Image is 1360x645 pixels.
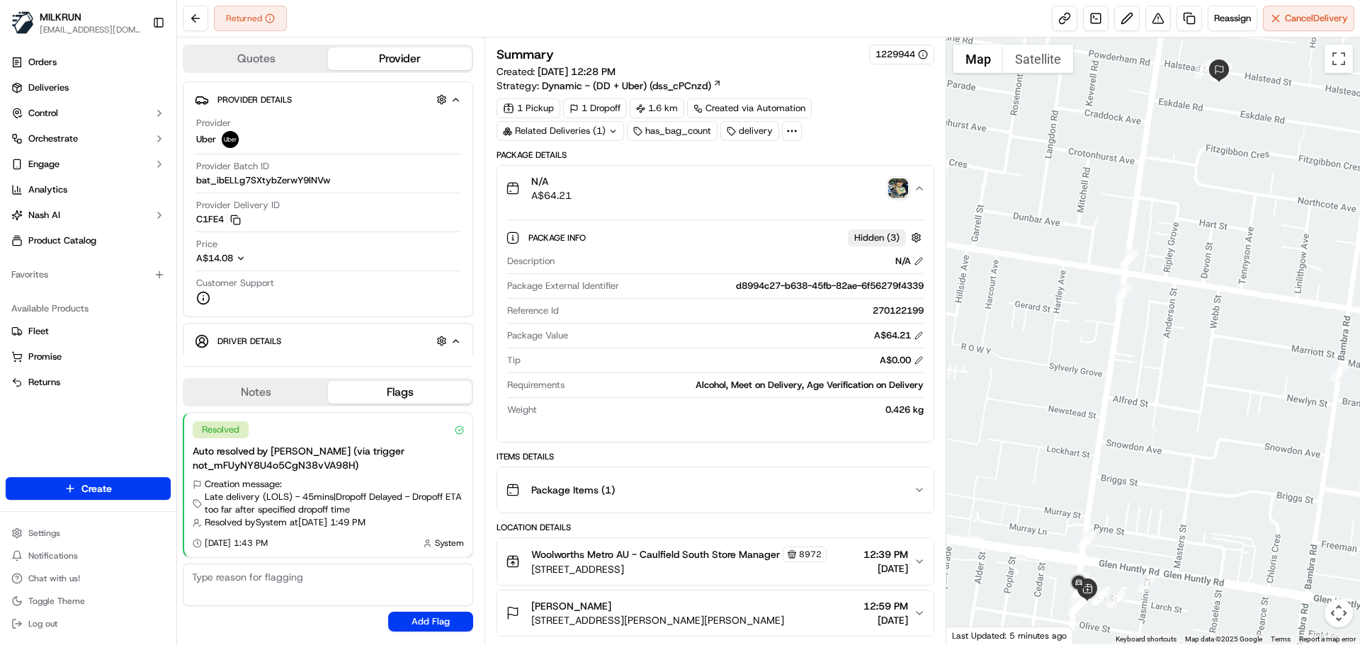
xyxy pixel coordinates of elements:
[888,178,908,198] img: photo_proof_of_delivery image
[28,618,57,629] span: Log out
[1330,363,1349,382] div: 3
[497,64,616,79] span: Created:
[6,477,171,500] button: Create
[11,376,165,389] a: Returns
[6,6,147,40] button: MILKRUNMILKRUN[EMAIL_ADDRESS][DOMAIN_NAME]
[217,94,292,105] span: Provider Details
[6,371,171,394] button: Returns
[28,350,62,363] span: Promise
[863,613,908,627] span: [DATE]
[538,65,616,78] span: [DATE] 12:28 PM
[28,81,69,94] span: Deliveries
[195,88,461,111] button: Provider Details
[11,350,165,363] a: Promise
[28,573,80,584] span: Chat with us!
[28,325,49,338] span: Fleet
[1138,574,1156,593] div: 4
[6,591,171,611] button: Toggle Theme
[195,329,461,353] button: Driver Details
[1070,583,1088,602] div: 28
[6,320,171,343] button: Fleet
[196,133,216,146] span: Uber
[720,121,779,141] div: delivery
[863,561,908,576] span: [DATE]
[497,121,624,141] div: Related Deliveries (1)
[196,252,233,264] span: A$14.08
[6,102,171,125] button: Control
[1208,6,1257,31] button: Reassign
[328,47,472,70] button: Provider
[40,24,141,35] span: [EMAIL_ADDRESS][DOMAIN_NAME]
[1299,635,1356,643] a: Report a map error
[28,107,58,120] span: Control
[328,381,472,404] button: Flags
[497,590,933,636] button: [PERSON_NAME][STREET_ADDRESS][PERSON_NAME][PERSON_NAME]12:59 PM[DATE]
[214,6,287,31] button: Returned
[28,376,60,389] span: Returns
[630,98,684,118] div: 1.6 km
[6,178,171,201] a: Analytics
[6,569,171,588] button: Chat with us!
[497,98,560,118] div: 1 Pickup
[863,547,908,561] span: 12:39 PM
[28,158,59,171] span: Engage
[1077,532,1096,550] div: 26
[1263,6,1354,31] button: CancelDelivery
[196,252,321,265] button: A$14.08
[507,404,537,416] span: Weight
[205,516,287,529] span: Resolved by System
[854,232,900,244] span: Hidden ( 3 )
[543,404,923,416] div: 0.426 kg
[1068,598,1087,616] div: 29
[1120,250,1138,268] div: 25
[196,213,241,226] button: C1FE4
[880,354,924,367] div: A$0.00
[497,79,722,93] div: Strategy:
[875,48,928,61] button: 1229944
[196,160,269,173] span: Provider Batch ID
[507,379,565,392] span: Requirements
[28,234,96,247] span: Product Catalog
[28,132,78,145] span: Orchestrate
[950,626,997,644] img: Google
[6,51,171,74] a: Orders
[497,166,933,211] button: N/AA$64.21photo_proof_of_delivery image
[507,304,559,317] span: Reference Id
[497,522,934,533] div: Location Details
[290,516,365,529] span: at [DATE] 1:49 PM
[953,45,1003,73] button: Show street map
[28,550,78,561] span: Notifications
[497,211,933,442] div: N/AA$64.21photo_proof_of_delivery image
[28,527,60,539] span: Settings
[627,121,718,141] div: has_bag_count
[1271,635,1291,643] a: Terms (opens in new tab)
[531,174,572,188] span: N/A
[1185,635,1262,643] span: Map data ©2025 Google
[1195,60,1213,79] div: 12
[497,538,933,585] button: Woolworths Metro AU - Caulfield South Store Manager8972[STREET_ADDRESS]12:39 PM[DATE]
[6,153,171,176] button: Engage
[6,263,171,286] div: Favorites
[40,10,81,24] span: MILKRUN
[6,523,171,543] button: Settings
[222,131,239,148] img: uber-new-logo.jpeg
[1325,45,1353,73] button: Toggle fullscreen view
[435,537,464,549] span: System
[193,444,464,472] div: Auto resolved by [PERSON_NAME] (via trigger not_mFUyNY8U4o5CgN38vVA98H)
[81,481,112,496] span: Create
[217,336,281,347] span: Driver Details
[625,280,923,292] div: d8994c27-b638-45fb-82ae-6f56279f4339
[1213,63,1232,81] div: 10
[563,98,627,118] div: 1 Dropoff
[205,491,464,516] span: Late delivery (LOLS) - 45mins | Dropoff Delayed - Dropoff ETA too far after specified dropoff time
[950,626,997,644] a: Open this area in Google Maps (opens a new window)
[6,546,171,566] button: Notifications
[196,117,231,130] span: Provider
[497,467,933,513] button: Package Items (1)
[1116,634,1177,644] button: Keyboard shortcuts
[205,478,282,491] span: Creation message:
[28,56,57,69] span: Orders
[1285,12,1348,25] span: Cancel Delivery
